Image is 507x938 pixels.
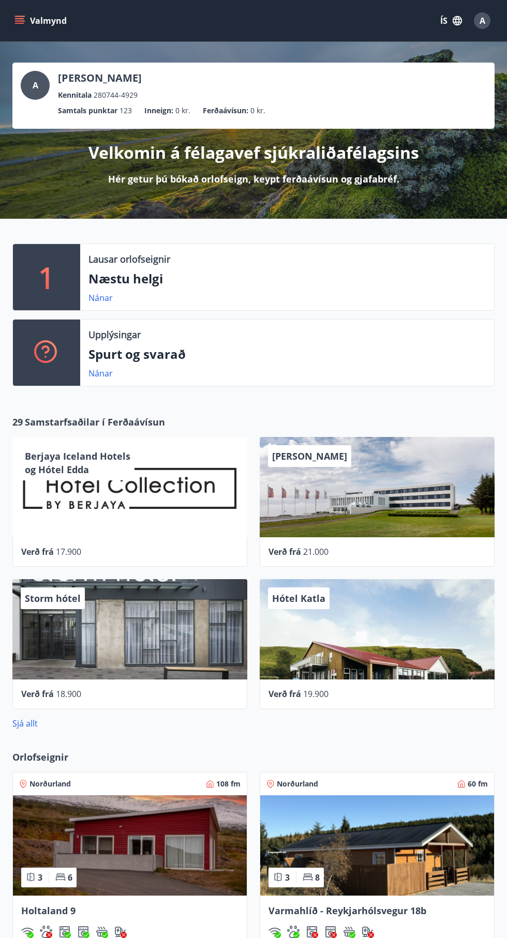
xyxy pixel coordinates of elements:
span: 18.900 [56,688,81,700]
p: Næstu helgi [88,270,486,288]
p: 1 [38,258,55,297]
span: A [33,80,38,91]
span: [PERSON_NAME] [272,450,347,462]
span: Varmahlíð - Reykjarhólsvegur 18b [269,904,426,917]
p: Upplýsingar [88,328,141,341]
span: 60 fm [468,779,488,789]
span: Verð frá [21,688,54,700]
button: menu [12,11,71,30]
p: Ferðaávísun : [203,105,248,116]
img: Paella dish [260,795,494,896]
p: Spurt og svarað [88,345,486,363]
span: Verð frá [269,546,301,557]
span: Samstarfsaðilar í Ferðaávísun [25,415,165,429]
div: Heitur pottur [96,926,108,938]
img: Paella dish [13,795,247,896]
span: 0 kr. [175,105,190,116]
div: Þráðlaust net [269,926,281,938]
img: HJRyFFsYp6qjeUYhR4dAD8CaCEsnIFYZ05miwXoh.svg [21,926,34,938]
span: 19.900 [303,688,329,700]
img: Dl16BY4EX9PAW649lg1C3oBuIaAsR6QVDQBO2cTm.svg [306,926,318,938]
div: Þvottavél [306,926,318,938]
p: Lausar orlofseignir [88,252,170,266]
img: h89QDIuHlAdpqTriuIvuEWkTH976fOgBEOOeu1mi.svg [96,926,108,938]
span: 280744-4929 [94,89,138,101]
span: Holtaland 9 [21,904,76,917]
a: Nánar [88,368,113,379]
span: Storm hótel [25,592,81,604]
span: 123 [120,105,132,116]
p: Samtals punktar [58,105,117,116]
button: A [470,8,495,33]
a: Sjá allt [12,718,38,729]
img: h89QDIuHlAdpqTriuIvuEWkTH976fOgBEOOeu1mi.svg [343,926,355,938]
span: 6 [68,872,72,883]
span: 3 [38,872,42,883]
div: Þurrkari [324,926,337,938]
div: Þvottavél [58,926,71,938]
span: 0 kr. [250,105,265,116]
div: Gæludýr [40,926,52,938]
span: A [480,15,485,26]
img: hddCLTAnxqFUMr1fxmbGG8zWilo2syolR0f9UjPn.svg [77,926,90,938]
p: [PERSON_NAME] [58,71,142,85]
div: Hleðslustöð fyrir rafbíla [114,926,127,938]
span: Orlofseignir [12,750,68,764]
div: Þráðlaust net [21,926,34,938]
img: HJRyFFsYp6qjeUYhR4dAD8CaCEsnIFYZ05miwXoh.svg [269,926,281,938]
span: Norðurland [29,779,71,789]
img: pxcaIm5dSOV3FS4whs1soiYWTwFQvksT25a9J10C.svg [40,926,52,938]
button: ÍS [435,11,468,30]
p: Velkomin á félagavef sjúkraliðafélagsins [88,141,419,164]
span: 108 fm [216,779,241,789]
div: Heitur pottur [343,926,355,938]
span: 29 [12,415,23,429]
span: 21.000 [303,546,329,557]
span: 8 [315,872,320,883]
p: Hér getur þú bókað orlofseign, keypt ferðaávísun og gjafabréf. [108,172,399,186]
a: Nánar [88,292,113,304]
img: nH7E6Gw2rvWFb8XaSdRp44dhkQaj4PJkOoRYItBQ.svg [114,926,127,938]
div: Þurrkari [77,926,90,938]
p: Kennitala [58,89,92,101]
span: Norðurland [277,779,318,789]
span: Verð frá [269,688,301,700]
img: pxcaIm5dSOV3FS4whs1soiYWTwFQvksT25a9J10C.svg [287,926,300,938]
img: nH7E6Gw2rvWFb8XaSdRp44dhkQaj4PJkOoRYItBQ.svg [362,926,374,938]
span: 17.900 [56,546,81,557]
div: Gæludýr [287,926,300,938]
div: Hleðslustöð fyrir rafbíla [362,926,374,938]
span: Berjaya Iceland Hotels og Hótel Edda [25,450,130,476]
p: Inneign : [144,105,173,116]
span: Verð frá [21,546,54,557]
img: Dl16BY4EX9PAW649lg1C3oBuIaAsR6QVDQBO2cTm.svg [58,926,71,938]
img: hddCLTAnxqFUMr1fxmbGG8zWilo2syolR0f9UjPn.svg [324,926,337,938]
span: 3 [285,872,290,883]
span: Hótel Katla [272,592,325,604]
